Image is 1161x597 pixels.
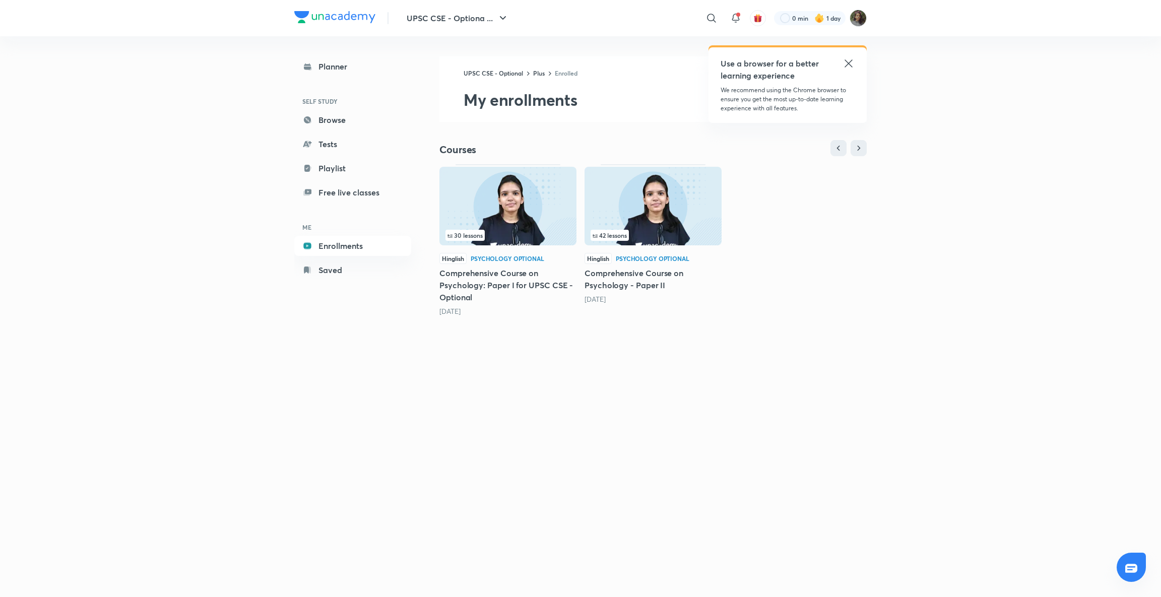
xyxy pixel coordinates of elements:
div: Comprehensive Course on Psychology - Paper II [585,164,722,304]
img: Thumbnail [585,167,722,245]
h5: Comprehensive Course on Psychology - Paper II [585,267,722,291]
img: streak [814,13,824,23]
h5: Comprehensive Course on Psychology: Paper I for UPSC CSE - Optional [439,267,576,303]
h6: ME [294,219,411,236]
img: Company Logo [294,11,375,23]
span: Hinglish [439,253,467,264]
h6: SELF STUDY [294,93,411,110]
span: Hinglish [585,253,612,264]
div: infosection [445,230,570,241]
a: Company Logo [294,11,375,26]
a: UPSC CSE - Optional [464,69,523,77]
a: Enrolled [555,69,577,77]
button: avatar [750,10,766,26]
button: UPSC CSE - Optiona ... [401,8,515,28]
p: We recommend using the Chrome browser to ensure you get the most up-to-date learning experience w... [721,86,855,113]
a: Tests [294,134,411,154]
a: Playlist [294,158,411,178]
div: left [445,230,570,241]
div: Psychology Optional [471,255,544,261]
div: infosection [591,230,716,241]
h2: My enrollments [464,90,867,110]
img: Thumbnail [439,167,576,245]
div: 2 years ago [585,294,722,304]
a: Free live classes [294,182,411,203]
a: Saved [294,260,411,280]
a: Browse [294,110,411,130]
h5: Use a browser for a better learning experience [721,57,821,82]
div: Psychology Optional [616,255,689,261]
div: infocontainer [445,230,570,241]
a: Enrollments [294,236,411,256]
h4: Courses [439,143,653,156]
div: Comprehensive Course on Psychology: Paper I for UPSC CSE - Optional [439,164,576,316]
img: priyal Jain [850,10,867,27]
span: 42 lessons [593,232,627,238]
a: Plus [533,69,545,77]
div: 2 years ago [439,306,576,316]
div: infocontainer [591,230,716,241]
img: avatar [753,14,762,23]
span: 30 lessons [447,232,483,238]
a: Planner [294,56,411,77]
div: left [591,230,716,241]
